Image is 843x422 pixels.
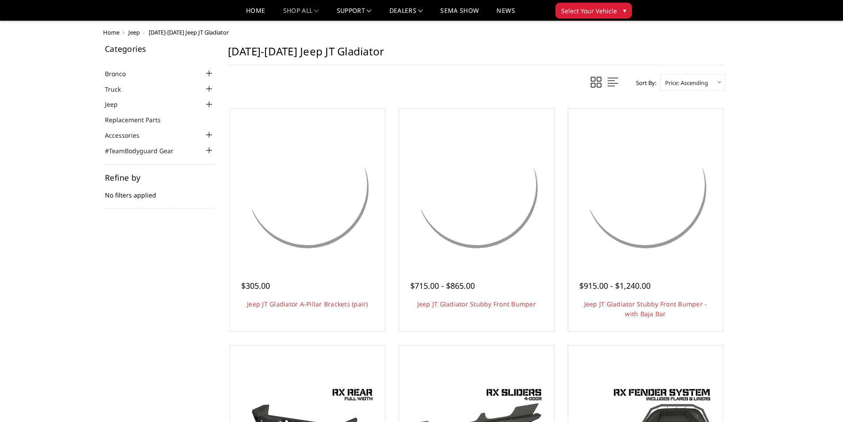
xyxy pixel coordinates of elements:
[561,6,617,15] span: Select Your Vehicle
[497,8,515,20] a: News
[417,300,536,308] a: Jeep JT Gladiator Stubby Front Bumper
[103,28,119,36] a: Home
[105,174,215,182] h5: Refine by
[570,111,721,262] a: Jeep JT Gladiator Stubby Front Bumper - with Baja Bar Jeep JT Gladiator Stubby Front Bumper - wit...
[579,280,651,291] span: $915.00 - $1,240.00
[241,280,270,291] span: $305.00
[105,115,172,124] a: Replacement Parts
[105,45,215,53] h5: Categories
[555,3,632,19] button: Select Your Vehicle
[228,45,725,65] h1: [DATE]-[DATE] Jeep JT Gladiator
[631,76,656,89] label: Sort By:
[283,8,319,20] a: shop all
[105,69,137,78] a: Bronco
[246,8,265,20] a: Home
[584,300,707,318] a: Jeep JT Gladiator Stubby Front Bumper - with Baja Bar
[232,111,383,262] a: Jeep JT Gladiator A-Pillar Brackets (pair) Jeep JT Gladiator A-Pillar Brackets (pair)
[440,8,479,20] a: SEMA Show
[105,85,132,94] a: Truck
[128,28,140,36] a: Jeep
[149,28,229,36] span: [DATE]-[DATE] Jeep JT Gladiator
[105,100,129,109] a: Jeep
[401,111,552,262] img: Jeep JT Gladiator Stubby Front Bumper
[410,280,475,291] span: $715.00 - $865.00
[623,6,626,15] span: ▾
[105,131,150,140] a: Accessories
[105,146,185,155] a: #TeamBodyguard Gear
[389,8,423,20] a: Dealers
[337,8,372,20] a: Support
[105,174,215,209] div: No filters applied
[247,300,368,308] a: Jeep JT Gladiator A-Pillar Brackets (pair)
